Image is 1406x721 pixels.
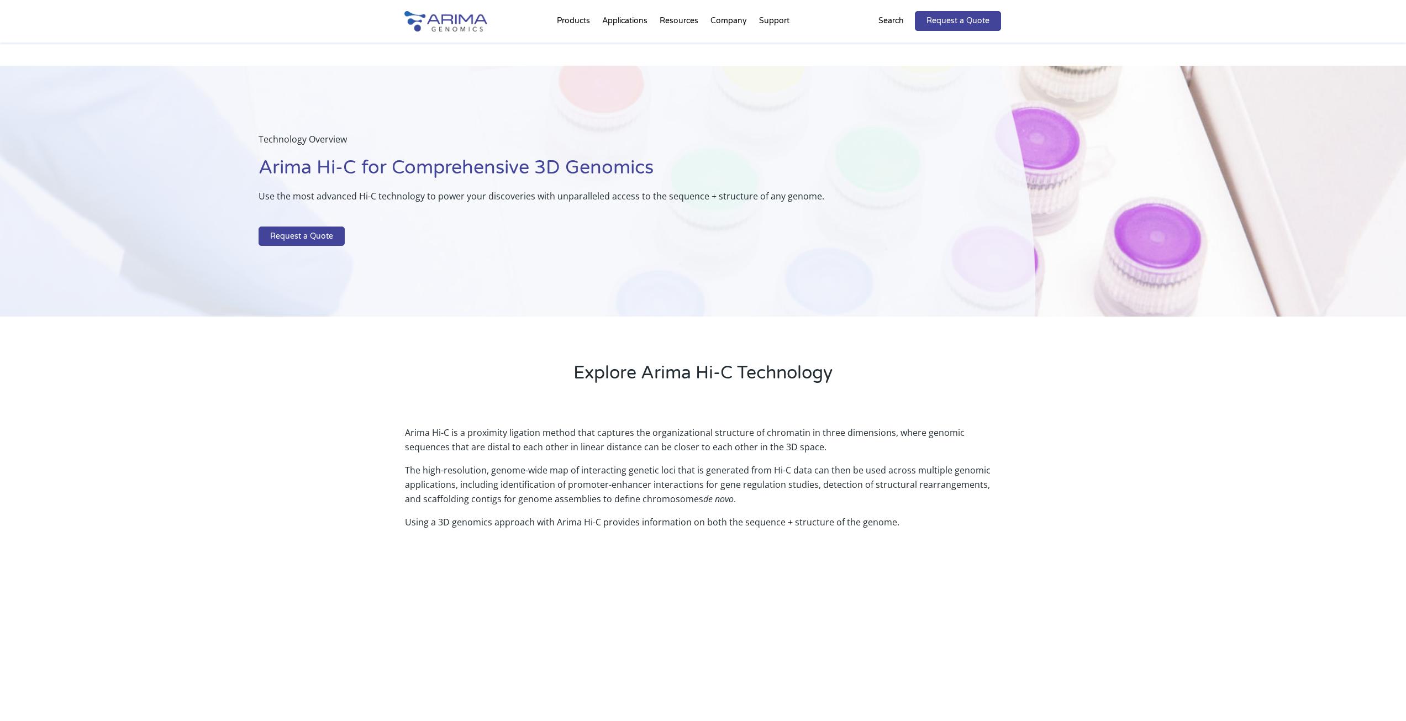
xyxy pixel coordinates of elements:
[259,132,980,155] p: Technology Overview
[259,189,980,212] p: Use the most advanced Hi-C technology to power your discoveries with unparalleled access to the s...
[259,227,345,246] a: Request a Quote
[878,14,904,28] p: Search
[405,425,1002,463] p: Arima Hi-C is a proximity ligation method that captures the organizational structure of chromatin...
[404,11,487,31] img: Arima-Genomics-logo
[915,11,1001,31] a: Request a Quote
[405,361,1002,394] h2: Explore Arima Hi-C Technology
[259,155,980,189] h1: Arima Hi-C for Comprehensive 3D Genomics
[703,493,734,505] i: de novo
[405,463,1002,515] p: The high-resolution, genome-wide map of interacting genetic loci that is generated from Hi-C data...
[405,515,1002,529] p: Using a 3D genomics approach with Arima Hi-C provides information on both the sequence + structur...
